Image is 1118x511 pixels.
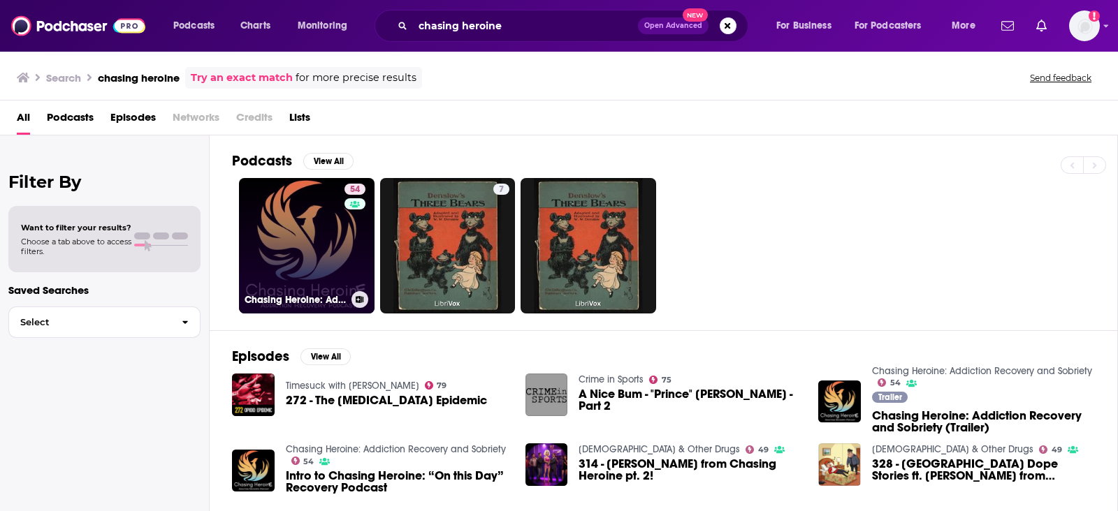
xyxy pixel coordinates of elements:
p: Saved Searches [8,283,201,297]
a: 7 [493,184,509,195]
span: 328 - [GEOGRAPHIC_DATA] Dope Stories ft. [PERSON_NAME] from Chasing Heroine! [872,458,1095,482]
span: For Podcasters [855,16,922,36]
h2: Episodes [232,348,289,365]
h2: Podcasts [232,152,292,170]
a: Show notifications dropdown [996,14,1019,38]
span: Choose a tab above to access filters. [21,237,131,256]
span: Want to filter your results? [21,223,131,232]
span: 54 [890,380,901,386]
button: View All [300,348,351,365]
h3: chasing heroine [98,71,180,84]
img: 272 - The Opioid Epidemic [232,373,275,416]
a: 49 [1039,445,1062,454]
a: 75 [649,376,671,384]
span: Networks [173,106,219,135]
button: View All [303,153,354,170]
button: Select [8,306,201,338]
a: 54 [291,457,314,465]
button: open menu [767,15,849,37]
a: 328 - Wildest Hotel Dope Stories ft. Jeannine from Chasing Heroine! [872,458,1095,482]
img: Intro to Chasing Heroine: “On this Day” Recovery Podcast [232,450,275,492]
a: Podcasts [47,106,94,135]
a: All [17,106,30,135]
img: User Profile [1069,10,1100,41]
h2: Filter By [8,172,201,192]
a: Chasing Heroine: Addiction Recovery and Sobriety [872,365,1092,377]
a: 49 [746,445,769,454]
a: Intro to Chasing Heroine: “On this Day” Recovery Podcast [286,470,509,494]
a: Charts [231,15,279,37]
span: Monitoring [298,16,347,36]
span: Credits [236,106,273,135]
span: 49 [1052,447,1062,453]
button: open menu [288,15,365,37]
div: Search podcasts, credits, & more... [388,10,762,42]
span: A Nice Bum - "Prince" [PERSON_NAME] - Part 2 [579,388,801,412]
a: Crime in Sports [579,373,644,385]
button: open menu [845,15,942,37]
span: for more precise results [296,70,416,86]
a: Chasing Heroine: Addiction Recovery and Sobriety [286,443,506,455]
a: 54 [878,378,901,387]
span: 314 - [PERSON_NAME] from Chasing Heroine pt. 2! [579,458,801,482]
a: 79 [425,381,447,390]
a: Chasing Heroine: Addiction Recovery and Sobriety (Trailer) [872,410,1095,434]
span: More [952,16,975,36]
button: open menu [942,15,993,37]
img: Chasing Heroine: Addiction Recovery and Sobriety (Trailer) [818,380,861,423]
button: Show profile menu [1069,10,1100,41]
a: 272 - The Opioid Epidemic [286,394,487,406]
a: 7 [380,178,516,313]
span: 49 [758,447,769,453]
button: Open AdvancedNew [638,17,709,34]
img: A Nice Bum - "Prince" Hal Chase - Part 2 [525,373,568,416]
span: New [683,8,708,22]
button: Send feedback [1026,72,1096,84]
a: 54 [344,184,365,195]
a: Show notifications dropdown [1031,14,1052,38]
span: 79 [437,383,447,389]
a: Try an exact match [191,70,293,86]
h3: Chasing Heroine: Addiction Recovery and Sobriety [245,294,346,306]
input: Search podcasts, credits, & more... [413,15,638,37]
img: 314 - Jeannine from Chasing Heroine pt. 2! [525,443,568,486]
a: A Nice Bum - "Prince" Hal Chase - Part 2 [579,388,801,412]
a: Timesuck with Dan Cummins [286,380,419,392]
span: Trailer [878,393,902,401]
a: PodcastsView All [232,152,354,170]
a: 314 - Jeannine from Chasing Heroine pt. 2! [579,458,801,482]
span: Logged in as BerkMarc [1069,10,1100,41]
span: Charts [240,16,270,36]
span: 75 [662,377,671,383]
a: Church & Other Drugs [872,443,1033,455]
h3: Search [46,71,81,84]
span: 272 - The [MEDICAL_DATA] Epidemic [286,394,487,406]
a: Church & Other Drugs [579,443,740,455]
a: Lists [289,106,310,135]
span: Open Advanced [644,22,702,29]
span: For Business [776,16,832,36]
button: open menu [164,15,233,37]
a: Episodes [110,106,156,135]
svg: Add a profile image [1089,10,1100,22]
a: EpisodesView All [232,348,351,365]
span: 7 [499,183,504,197]
span: 54 [303,459,314,465]
a: 54Chasing Heroine: Addiction Recovery and Sobriety [239,178,375,313]
span: Podcasts [173,16,215,36]
img: 328 - Wildest Hotel Dope Stories ft. Jeannine from Chasing Heroine! [818,443,861,486]
span: 54 [350,183,360,197]
img: Podchaser - Follow, Share and Rate Podcasts [11,13,145,39]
